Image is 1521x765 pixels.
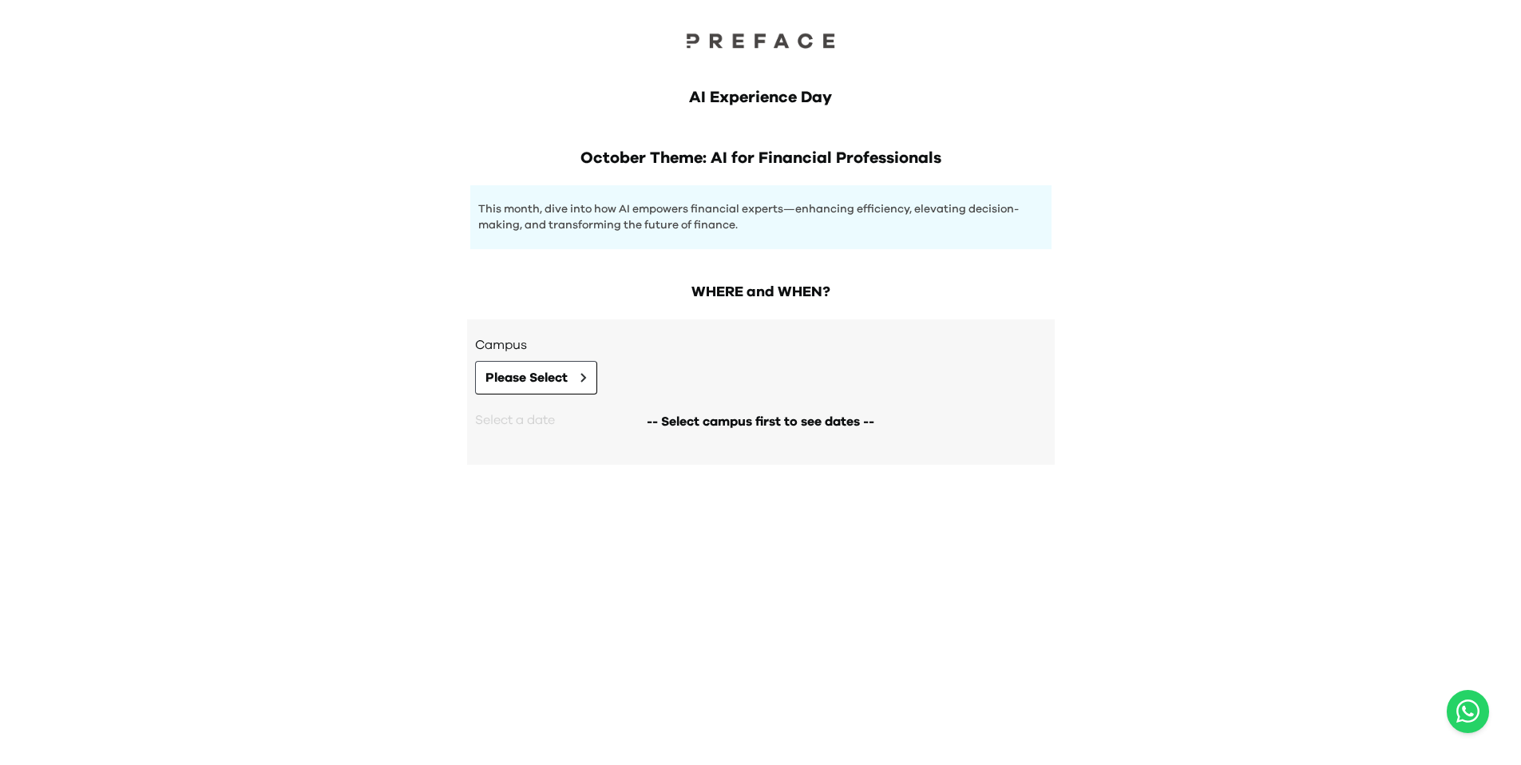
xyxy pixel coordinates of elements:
button: Open WhatsApp chat [1447,690,1489,733]
h1: October Theme: AI for Financial Professionals [470,147,1052,169]
span: Please Select [485,368,568,387]
h2: WHERE and WHEN? [467,281,1055,303]
img: Preface Logo [681,32,841,49]
span: -- Select campus first to see dates -- [647,412,874,431]
a: Preface Logo [681,32,841,54]
p: This month, dive into how AI empowers financial experts—enhancing efficiency, elevating decision-... [478,201,1044,233]
h1: AI Experience Day [470,86,1052,109]
a: Chat with us on WhatsApp [1447,690,1489,733]
button: Please Select [475,361,597,394]
h3: Campus [475,335,1047,355]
